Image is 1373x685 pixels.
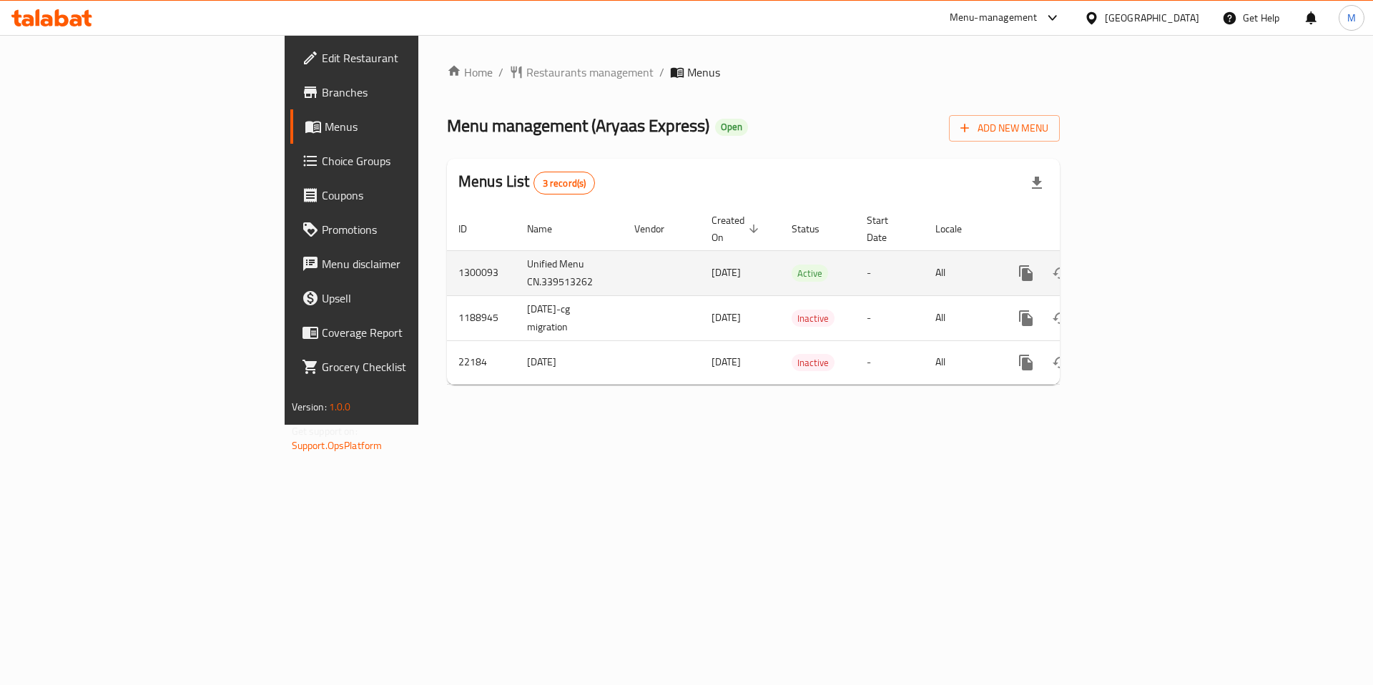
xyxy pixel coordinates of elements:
[935,220,980,237] span: Locale
[290,41,514,75] a: Edit Restaurant
[924,250,998,295] td: All
[447,207,1158,385] table: enhanced table
[292,398,327,416] span: Version:
[322,152,503,169] span: Choice Groups
[1043,256,1078,290] button: Change Status
[1020,166,1054,200] div: Export file
[867,212,907,246] span: Start Date
[458,220,486,237] span: ID
[322,187,503,204] span: Coupons
[325,118,503,135] span: Menus
[715,121,748,133] span: Open
[1043,301,1078,335] button: Change Status
[712,212,763,246] span: Created On
[950,9,1038,26] div: Menu-management
[322,324,503,341] span: Coverage Report
[290,178,514,212] a: Coupons
[712,353,741,371] span: [DATE]
[712,263,741,282] span: [DATE]
[290,212,514,247] a: Promotions
[516,295,623,340] td: [DATE]-cg migration
[792,265,828,282] span: Active
[447,109,709,142] span: Menu management ( Aryaas Express )
[290,350,514,384] a: Grocery Checklist
[1009,345,1043,380] button: more
[322,290,503,307] span: Upsell
[534,177,595,190] span: 3 record(s)
[533,172,596,194] div: Total records count
[1009,301,1043,335] button: more
[290,109,514,144] a: Menus
[322,358,503,375] span: Grocery Checklist
[924,340,998,384] td: All
[290,144,514,178] a: Choice Groups
[322,221,503,238] span: Promotions
[855,295,924,340] td: -
[447,64,1060,81] nav: breadcrumb
[526,64,654,81] span: Restaurants management
[290,75,514,109] a: Branches
[1347,10,1356,26] span: M
[1009,256,1043,290] button: more
[949,115,1060,142] button: Add New Menu
[998,207,1158,251] th: Actions
[329,398,351,416] span: 1.0.0
[712,308,741,327] span: [DATE]
[509,64,654,81] a: Restaurants management
[1043,345,1078,380] button: Change Status
[290,247,514,281] a: Menu disclaimer
[1105,10,1199,26] div: [GEOGRAPHIC_DATA]
[792,355,835,371] span: Inactive
[527,220,571,237] span: Name
[516,250,623,295] td: Unified Menu CN.339513262
[292,422,358,440] span: Get support on:
[458,171,595,194] h2: Menus List
[792,354,835,371] div: Inactive
[292,436,383,455] a: Support.OpsPlatform
[290,281,514,315] a: Upsell
[322,49,503,66] span: Edit Restaurant
[516,340,623,384] td: [DATE]
[290,315,514,350] a: Coverage Report
[792,220,838,237] span: Status
[855,250,924,295] td: -
[924,295,998,340] td: All
[322,84,503,101] span: Branches
[715,119,748,136] div: Open
[960,119,1048,137] span: Add New Menu
[634,220,683,237] span: Vendor
[855,340,924,384] td: -
[687,64,720,81] span: Menus
[322,255,503,272] span: Menu disclaimer
[792,310,835,327] span: Inactive
[659,64,664,81] li: /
